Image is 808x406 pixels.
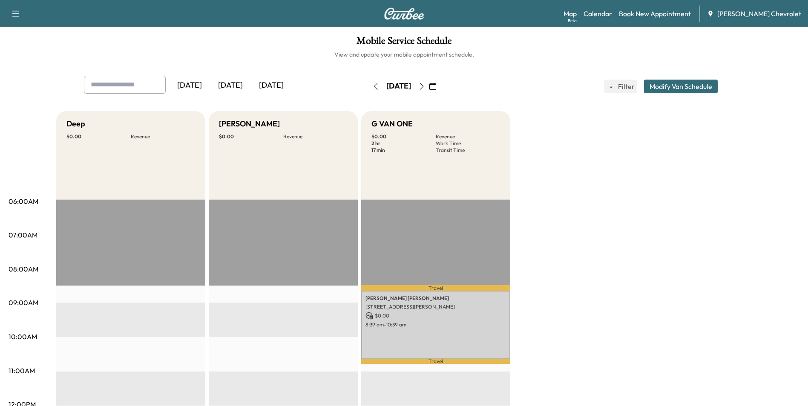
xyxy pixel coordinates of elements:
div: [DATE] [169,76,210,95]
p: [STREET_ADDRESS][PERSON_NAME] [365,303,506,310]
p: 10:00AM [9,332,37,342]
h1: Mobile Service Schedule [9,36,799,50]
p: Revenue [436,133,500,140]
p: Revenue [283,133,348,140]
img: Curbee Logo [384,8,425,20]
a: MapBeta [564,9,577,19]
h5: [PERSON_NAME] [219,118,280,130]
p: $ 0.00 [219,133,283,140]
p: $ 0.00 [371,133,436,140]
div: [DATE] [251,76,292,95]
p: 2 hr [371,140,436,147]
div: Beta [568,17,577,24]
h5: G VAN ONE [371,118,413,130]
p: Transit Time [436,147,500,154]
p: 17 min [371,147,436,154]
p: Work Time [436,140,500,147]
p: 8:39 am - 10:39 am [365,321,506,328]
a: Calendar [584,9,612,19]
div: [DATE] [386,81,411,91]
p: 07:00AM [9,230,37,240]
span: Filter [618,81,633,91]
button: Modify Van Schedule [644,80,718,93]
p: Revenue [131,133,195,140]
p: Travel [361,285,510,290]
p: [PERSON_NAME] [PERSON_NAME] [365,295,506,302]
p: 11:00AM [9,366,35,376]
div: [DATE] [210,76,251,95]
button: Filter [604,80,637,93]
span: [PERSON_NAME] Chevrolet [717,9,801,19]
p: $ 0.00 [365,312,506,320]
h5: Deep [66,118,85,130]
h6: View and update your mobile appointment schedule. [9,50,799,59]
p: Travel [361,359,510,364]
p: $ 0.00 [66,133,131,140]
p: 09:00AM [9,297,38,308]
a: Book New Appointment [619,9,691,19]
p: 08:00AM [9,264,38,274]
p: 06:00AM [9,196,38,206]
